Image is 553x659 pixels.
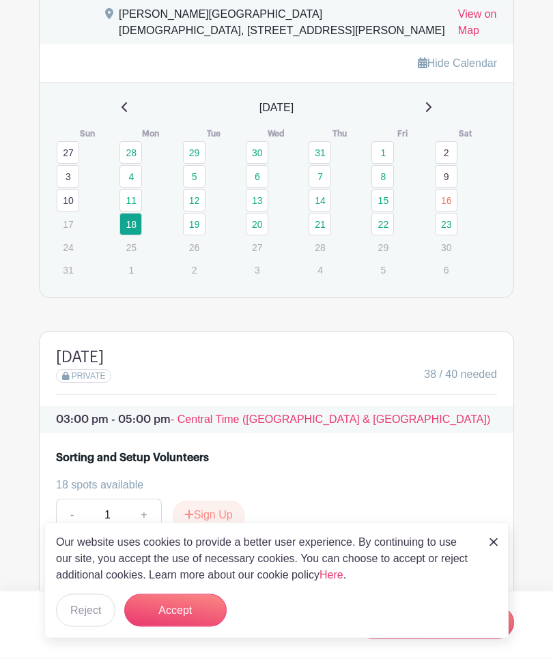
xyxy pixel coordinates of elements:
a: 22 [371,214,394,236]
p: 17 [57,214,79,235]
p: 4 [309,260,331,281]
span: - Central Time ([GEOGRAPHIC_DATA] & [GEOGRAPHIC_DATA]) [171,414,490,426]
p: 29 [371,237,394,259]
a: Hide Calendar [418,58,497,70]
th: Tue [182,128,245,141]
th: Sat [434,128,497,141]
a: 1 [371,142,394,164]
a: 18 [119,214,142,236]
p: 30 [435,237,457,259]
div: [PERSON_NAME][GEOGRAPHIC_DATA][DEMOGRAPHIC_DATA], [STREET_ADDRESS][PERSON_NAME] [119,7,447,45]
p: 3 [246,260,268,281]
a: 11 [119,190,142,212]
button: Accept [124,594,227,627]
a: 20 [246,214,268,236]
p: 2 [183,260,205,281]
p: 1 [119,260,142,281]
p: 25 [119,237,142,259]
th: Wed [245,128,308,141]
a: 13 [246,190,268,212]
span: PRIVATE [72,372,106,381]
a: 27 [57,142,79,164]
p: 24 [57,237,79,259]
p: 28 [309,237,331,259]
p: 5 [371,260,394,281]
th: Thu [308,128,371,141]
th: Sun [56,128,119,141]
a: 8 [371,166,394,188]
a: 15 [371,190,394,212]
p: Our website uses cookies to provide a better user experience. By continuing to use our site, you ... [56,534,475,583]
a: 12 [183,190,205,212]
a: Here [320,569,343,581]
a: 7 [309,166,331,188]
p: 03:00 pm - 05:00 pm [40,407,513,434]
a: 14 [309,190,331,212]
th: Fri [371,128,434,141]
div: 18 spots available [56,478,486,494]
p: 27 [246,237,268,259]
a: + [127,499,161,532]
a: 9 [435,166,457,188]
span: 38 / 40 needed [424,367,497,383]
p: 26 [183,237,205,259]
h4: [DATE] [56,349,104,367]
a: 31 [309,142,331,164]
span: [DATE] [259,100,294,117]
button: Reject [56,594,115,627]
a: 16 [435,190,457,212]
a: 23 [435,214,457,236]
a: 21 [309,214,331,236]
div: Sorting and Setup Volunteers [56,450,209,467]
a: - [56,499,87,532]
a: 3 [57,166,79,188]
a: 10 [57,190,79,212]
p: 31 [57,260,79,281]
a: 5 [183,166,205,188]
th: Mon [119,128,182,141]
a: 19 [183,214,205,236]
a: 30 [246,142,268,164]
a: 28 [119,142,142,164]
button: Sign Up [173,501,244,530]
a: 6 [246,166,268,188]
p: 6 [435,260,457,281]
img: close_button-5f87c8562297e5c2d7936805f587ecaba9071eb48480494691a3f1689db116b3.svg [490,538,498,546]
a: 29 [183,142,205,164]
a: View on Map [458,7,497,45]
a: 2 [435,142,457,164]
a: 4 [119,166,142,188]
